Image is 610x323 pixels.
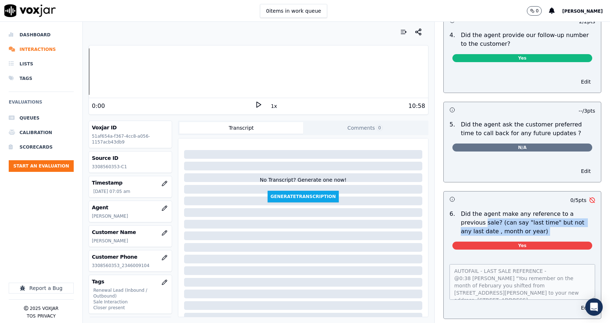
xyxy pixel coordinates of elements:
[562,7,610,15] button: [PERSON_NAME]
[303,122,427,134] button: Comments
[93,305,169,311] p: Closer present
[579,107,595,114] p: -- / 3 pts
[30,306,58,311] p: 2025 Voxjar
[9,57,74,71] a: Lists
[447,31,458,48] p: 4 .
[92,278,169,285] h3: Tags
[92,229,169,236] h3: Customer Name
[527,6,542,16] button: 0
[9,28,74,42] a: Dashboard
[9,160,74,172] button: Start an Evaluation
[9,140,74,154] a: Scorecards
[92,133,169,145] p: 51af654a-f367-4cc8-a056-1157acb43db9
[408,102,425,110] div: 10:58
[461,120,595,138] p: Did the agent ask the customer preferred time to call back for any future updates ?
[93,299,169,305] p: Sale Interaction
[452,54,592,62] span: Yes
[92,179,169,186] h3: Timestamp
[260,176,346,191] div: No Transcript? Generate one now!
[536,8,539,14] p: 0
[461,31,595,48] p: Did the agent provide our follow-up number to the customer?
[92,238,169,244] p: [PERSON_NAME]
[377,125,383,131] span: 0
[577,303,595,313] button: Edit
[93,287,169,299] p: Renewal Lead (Inbound / Outbound)
[92,154,169,162] h3: Source ID
[562,9,603,14] span: [PERSON_NAME]
[452,242,592,250] span: Yes
[9,42,74,57] a: Interactions
[92,213,169,219] p: [PERSON_NAME]
[268,191,339,202] button: GenerateTranscription
[9,125,74,140] a: Calibration
[9,111,74,125] a: Queues
[179,122,303,134] button: Transcript
[27,313,36,319] button: TOS
[452,144,592,152] span: N/A
[9,98,74,111] h6: Evaluations
[92,164,169,170] p: 3308560353-C1
[585,298,603,316] div: Open Intercom Messenger
[92,253,169,261] h3: Customer Phone
[92,263,169,269] p: 3308560353_2346009104
[577,166,595,176] button: Edit
[269,101,278,111] button: 1x
[570,197,586,204] p: 0 / 5 pts
[92,204,169,211] h3: Agent
[9,283,74,294] button: Report a Bug
[4,4,56,17] img: voxjar logo
[92,124,169,131] h3: Voxjar ID
[93,189,169,194] p: [DATE] 07:05 am
[9,71,74,86] a: Tags
[37,313,56,319] button: Privacy
[447,120,458,138] p: 5 .
[577,77,595,87] button: Edit
[260,4,328,18] button: 0items in work queue
[92,102,105,110] div: 0:00
[447,210,458,236] p: 6 .
[527,6,549,16] button: 0
[461,210,595,236] p: Did the agent make any reference to a previous sale? (can say "last time" but not any last date ,...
